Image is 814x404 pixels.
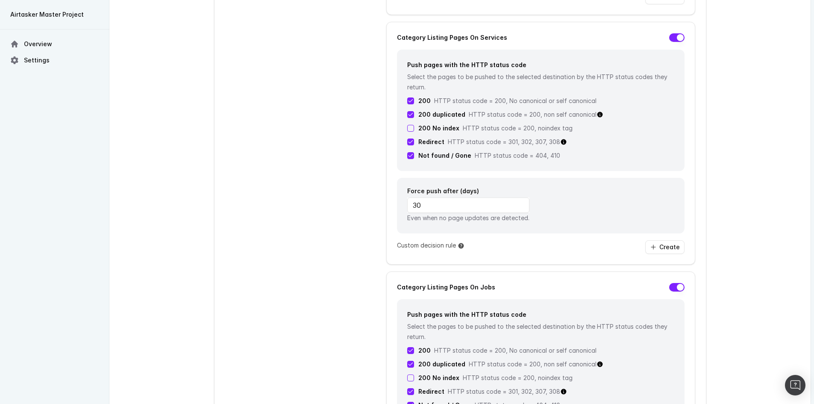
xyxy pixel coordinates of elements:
[475,150,560,161] p: HTTP status code = 404, 410
[407,72,674,92] p: Select the pages to be pushed to the selected destination by the HTTP status codes they return.
[463,123,573,133] p: HTTP status code = 200, noindex tag
[418,345,431,356] label: 200
[397,240,464,254] p: Custom decision rule
[418,96,431,106] label: 200
[7,53,103,68] a: Settings
[645,240,685,254] button: Create
[469,359,603,369] div: HTTP status code = 200, non self canonical
[463,373,573,383] p: HTTP status code = 200, noindex tag
[469,109,603,120] div: HTTP status code = 200, non self canonical
[7,36,103,52] a: Overview
[434,96,597,106] p: HTTP status code = 200, No canonical or self canonical
[448,137,567,147] div: HTTP status code = 301, 302, 307, 308
[407,213,529,223] p: Even when no page updates are detected.
[407,188,529,198] label: Force push after (days)
[418,386,444,397] label: Redirect
[418,109,465,120] label: 200 duplicated
[397,282,495,292] label: Category Listing Pages On Jobs
[418,373,459,383] label: 200 No index
[397,32,507,43] label: Category Listing Pages On Services
[418,137,444,147] label: Redirect
[407,321,674,342] p: Select the pages to be pushed to the selected destination by the HTTP status codes they return.
[7,7,103,22] button: Airtasker Master Project
[785,375,805,395] div: Open Intercom Messenger
[434,345,597,356] p: HTTP status code = 200, No canonical or self canonical
[448,386,567,397] div: HTTP status code = 301, 302, 307, 308
[407,311,526,318] label: Push pages with the HTTP status code
[418,150,471,161] label: Not found / Gone
[418,123,459,133] label: 200 No index
[418,359,465,369] label: 200 duplicated
[407,61,526,68] label: Push pages with the HTTP status code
